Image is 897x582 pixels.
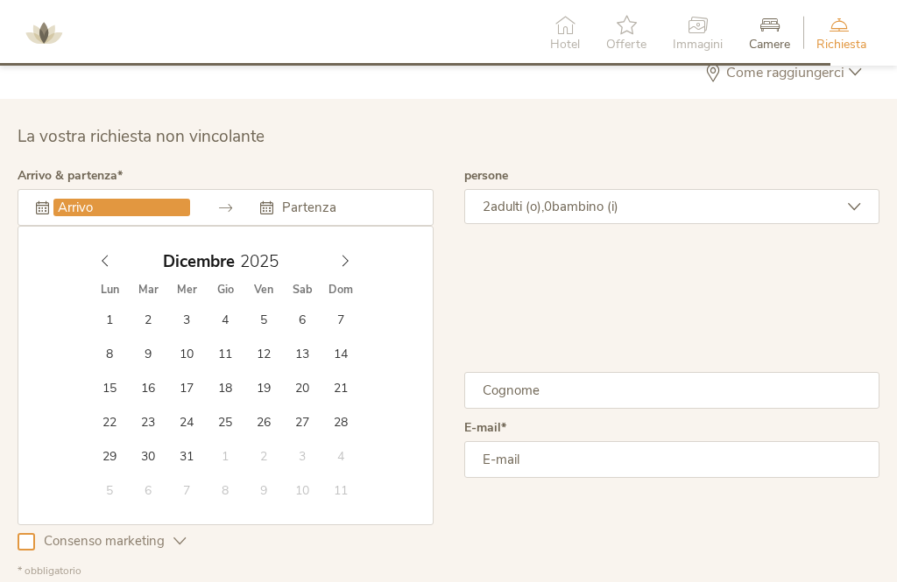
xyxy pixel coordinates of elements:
span: Dicembre 16, 2025 [131,370,166,404]
span: Dicembre 29, 2025 [93,438,127,473]
span: Dicembre 9, 2025 [131,336,166,370]
span: 0 [544,198,552,215]
span: Dicembre 14, 2025 [324,336,358,370]
span: La vostra richiesta non vincolante [18,125,265,148]
span: Come raggiungerci [722,66,849,80]
span: Gennaio 3, 2026 [286,438,320,473]
span: Dicembre 30, 2025 [131,438,166,473]
span: Dicembre 8, 2025 [93,336,127,370]
span: Dicembre 26, 2025 [247,404,281,438]
span: Sab [283,284,321,296]
span: Gennaio 8, 2026 [208,473,243,507]
span: Dicembre 1, 2025 [93,302,127,336]
span: Dicembre 3, 2025 [170,302,204,336]
label: E-mail [464,422,506,434]
span: Dicembre 28, 2025 [324,404,358,438]
input: Cognome [464,372,880,409]
span: Dom [321,284,360,296]
span: Gennaio 6, 2026 [131,473,166,507]
span: Richiesta [816,39,866,51]
span: Dicembre 7, 2025 [324,302,358,336]
a: AMONTI & LUNARIS Wellnessresort [18,26,70,39]
span: Gennaio 5, 2026 [93,473,127,507]
label: persone [464,170,508,182]
span: Gennaio 1, 2026 [208,438,243,473]
span: Dicembre 13, 2025 [286,336,320,370]
span: Dicembre 5, 2025 [247,302,281,336]
span: Dicembre 15, 2025 [93,370,127,404]
span: Mer [167,284,206,296]
span: Gennaio 11, 2026 [324,473,358,507]
span: Hotel [550,39,580,51]
span: Consenso marketing [35,532,173,550]
span: Dicembre 11, 2025 [208,336,243,370]
label: Arrivo & partenza [18,170,123,182]
span: Dicembre 18, 2025 [208,370,243,404]
span: Dicembre 10, 2025 [170,336,204,370]
span: Dicembre [163,254,235,270]
span: Dicembre 22, 2025 [93,404,127,438]
span: Mar [129,284,167,296]
span: Dicembre 4, 2025 [208,302,243,336]
span: Dicembre 19, 2025 [247,370,281,404]
span: 2 [483,198,491,215]
input: Arrivo [53,199,190,216]
span: Lun [90,284,129,296]
span: Gennaio 9, 2026 [247,473,281,507]
span: Gennaio 2, 2026 [247,438,281,473]
span: adulti (o), [491,198,544,215]
span: Offerte [606,39,646,51]
div: * obbligatorio [18,564,879,578]
img: AMONTI & LUNARIS Wellnessresort [18,7,70,60]
span: Dicembre 17, 2025 [170,370,204,404]
span: Dicembre 6, 2025 [286,302,320,336]
span: Dicembre 31, 2025 [170,438,204,473]
input: Partenza [278,199,414,216]
span: Dicembre 25, 2025 [208,404,243,438]
span: Gennaio 4, 2026 [324,438,358,473]
span: Dicembre 12, 2025 [247,336,281,370]
span: Ven [244,284,283,296]
span: Gennaio 7, 2026 [170,473,204,507]
span: bambino (i) [552,198,618,215]
span: Dicembre 20, 2025 [286,370,320,404]
span: Dicembre 23, 2025 [131,404,166,438]
span: Dicembre 21, 2025 [324,370,358,404]
input: Year [235,250,293,273]
input: E-mail [464,441,880,478]
span: Dicembre 24, 2025 [170,404,204,438]
span: Camere [749,39,790,51]
span: Gio [206,284,244,296]
span: Immagini [673,39,723,51]
span: Dicembre 2, 2025 [131,302,166,336]
span: Gennaio 10, 2026 [286,473,320,507]
span: Dicembre 27, 2025 [286,404,320,438]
